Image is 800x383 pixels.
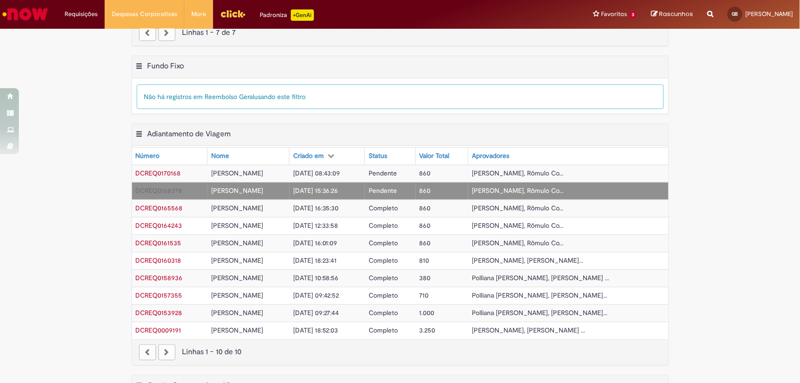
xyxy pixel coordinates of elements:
span: DCREQ0157355 [136,291,182,300]
span: 3 [629,11,637,19]
span: GB [732,11,738,17]
a: Abrir Registro: DCREQ0009191 [136,326,181,334]
span: 860 [420,239,431,247]
p: +GenAi [291,9,314,21]
span: 1.000 [420,308,435,317]
span: 3.250 [420,326,436,334]
span: DCREQ0153928 [136,308,182,317]
span: Completo [369,274,398,282]
span: [DATE] 12:33:58 [293,221,338,230]
span: 860 [420,221,431,230]
span: Requisições [65,9,98,19]
span: Completo [369,239,398,247]
div: Linhas 1 − 10 de 10 [139,347,661,358]
span: [PERSON_NAME] [211,256,263,265]
span: [PERSON_NAME], [PERSON_NAME] ... [472,326,585,334]
a: Abrir Registro: DCREQ0164243 [136,221,182,230]
a: Abrir Registro: DCREQ0153928 [136,308,182,317]
div: Linhas 1 − 7 de 7 [139,27,661,38]
span: Polliana [PERSON_NAME], [PERSON_NAME] ... [472,274,609,282]
div: Status [369,151,387,161]
span: DCREQ0165568 [136,204,183,212]
span: [PERSON_NAME], Rômulo Co... [472,221,563,230]
span: [DATE] 09:42:52 [293,291,339,300]
span: [PERSON_NAME] [211,204,263,212]
span: [PERSON_NAME] [211,186,263,195]
span: Completo [369,291,398,300]
span: [PERSON_NAME], Rômulo Co... [472,204,563,212]
span: [PERSON_NAME] [211,169,263,177]
span: [DATE] 09:27:44 [293,308,339,317]
a: Abrir Registro: DCREQ0161535 [136,239,181,247]
span: [DATE] 08:43:09 [293,169,340,177]
span: [DATE] 18:23:41 [293,256,337,265]
span: [PERSON_NAME] [211,308,263,317]
div: Criado em [293,151,324,161]
a: Abrir Registro: DCREQ0158936 [136,274,183,282]
span: DCREQ0160318 [136,256,181,265]
span: Polliana [PERSON_NAME], [PERSON_NAME]... [472,308,607,317]
a: Abrir Registro: DCREQ0168378 [136,186,182,195]
span: [PERSON_NAME] [211,274,263,282]
span: [DATE] 10:58:56 [293,274,339,282]
div: Padroniza [260,9,314,21]
span: [PERSON_NAME], Rômulo Co... [472,239,563,247]
span: More [191,9,206,19]
span: [DATE] 18:52:03 [293,326,338,334]
span: Completo [369,204,398,212]
a: Rascunhos [651,10,693,19]
span: [PERSON_NAME] [211,291,263,300]
span: DCREQ0161535 [136,239,181,247]
a: Abrir Registro: DCREQ0170168 [136,169,181,177]
img: click_logo_yellow_360x200.png [220,7,246,21]
span: Completo [369,326,398,334]
span: [PERSON_NAME] [211,239,263,247]
span: DCREQ0158936 [136,274,183,282]
div: Valor Total [420,151,450,161]
span: DCREQ0009191 [136,326,181,334]
span: [PERSON_NAME], Rômulo Co... [472,169,563,177]
a: Abrir Registro: DCREQ0160318 [136,256,181,265]
div: Aprovadores [472,151,509,161]
span: 380 [420,274,431,282]
a: Abrir Registro: DCREQ0165568 [136,204,183,212]
span: DCREQ0164243 [136,221,182,230]
nav: paginação [132,20,668,46]
span: [PERSON_NAME] [745,10,793,18]
span: [PERSON_NAME] [211,221,263,230]
span: [PERSON_NAME], [PERSON_NAME]... [472,256,583,265]
span: Completo [369,256,398,265]
span: usando este filtro [255,92,306,101]
span: [DATE] 16:35:30 [293,204,339,212]
span: [PERSON_NAME] [211,326,263,334]
span: Despesas Corporativas [112,9,177,19]
div: Não há registros em Reembolso Geral [137,84,664,109]
span: DCREQ0170168 [136,169,181,177]
span: Completo [369,221,398,230]
a: Abrir Registro: DCREQ0157355 [136,291,182,300]
span: DCREQ0168378 [136,186,182,195]
div: Nome [211,151,229,161]
span: Polliana [PERSON_NAME], [PERSON_NAME]... [472,291,607,300]
span: 860 [420,186,431,195]
span: Pendente [369,186,397,195]
h2: Fundo Fixo [148,61,184,71]
span: Favoritos [601,9,627,19]
div: Número [136,151,160,161]
span: [DATE] 16:01:09 [293,239,338,247]
span: [PERSON_NAME], Rômulo Co... [472,186,563,195]
span: 810 [420,256,429,265]
span: 860 [420,169,431,177]
span: 710 [420,291,429,300]
span: [DATE] 15:36:26 [293,186,338,195]
button: Adiantamento de Viagem Menu de contexto [136,129,143,142]
span: Pendente [369,169,397,177]
img: ServiceNow [1,5,49,24]
span: 860 [420,204,431,212]
h2: Adiantamento de Viagem [148,129,231,139]
nav: paginação [132,339,668,365]
span: Rascunhos [659,9,693,18]
span: Completo [369,308,398,317]
button: Fundo Fixo Menu de contexto [136,61,143,74]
